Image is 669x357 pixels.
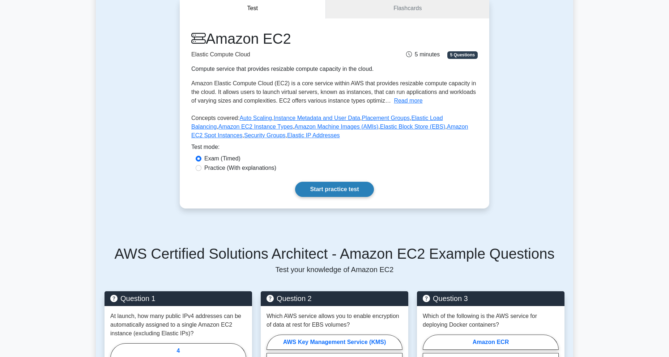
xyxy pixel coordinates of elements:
a: Placement Groups [362,115,410,121]
a: Instance Metadata and User Data [274,115,360,121]
a: Elastic IP Addresses [287,132,340,138]
label: Exam (Timed) [204,154,240,163]
label: Amazon ECR [423,335,559,350]
p: Which AWS service allows you to enable encryption of data at rest for EBS volumes? [267,312,402,329]
a: Amazon Machine Images (AMIs) [294,124,378,130]
a: Auto Scaling [239,115,272,121]
p: Elastic Compute Cloud [191,50,379,59]
div: Test mode: [191,143,478,154]
a: Start practice test [295,182,374,197]
h5: AWS Certified Solutions Architect - Amazon EC2 Example Questions [105,245,564,262]
label: AWS Key Management Service (KMS) [267,335,402,350]
h1: Amazon EC2 [191,30,379,47]
button: Read more [394,96,422,105]
h5: Question 2 [267,294,402,303]
span: 5 Questions [447,51,478,59]
label: Practice (With explanations) [204,164,276,172]
p: Which of the following is the AWS service for deploying Docker containers? [423,312,559,329]
a: Amazon EC2 Instance Types [218,124,293,130]
h5: Question 3 [423,294,559,303]
p: Test your knowledge of Amazon EC2 [105,265,564,274]
p: Concepts covered: , , , , , , , , , [191,114,478,143]
div: Compute service that provides resizable compute capacity in the cloud. [191,65,379,73]
a: Security Groups [244,132,286,138]
p: At launch, how many public IPv4 addresses can be automatically assigned to a single Amazon EC2 in... [110,312,246,338]
h5: Question 1 [110,294,246,303]
a: Elastic Block Store (EBS) [380,124,446,130]
span: Amazon Elastic Compute Cloud (EC2) is a core service within AWS that provides resizable compute c... [191,80,476,104]
span: 5 minutes [406,51,440,57]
